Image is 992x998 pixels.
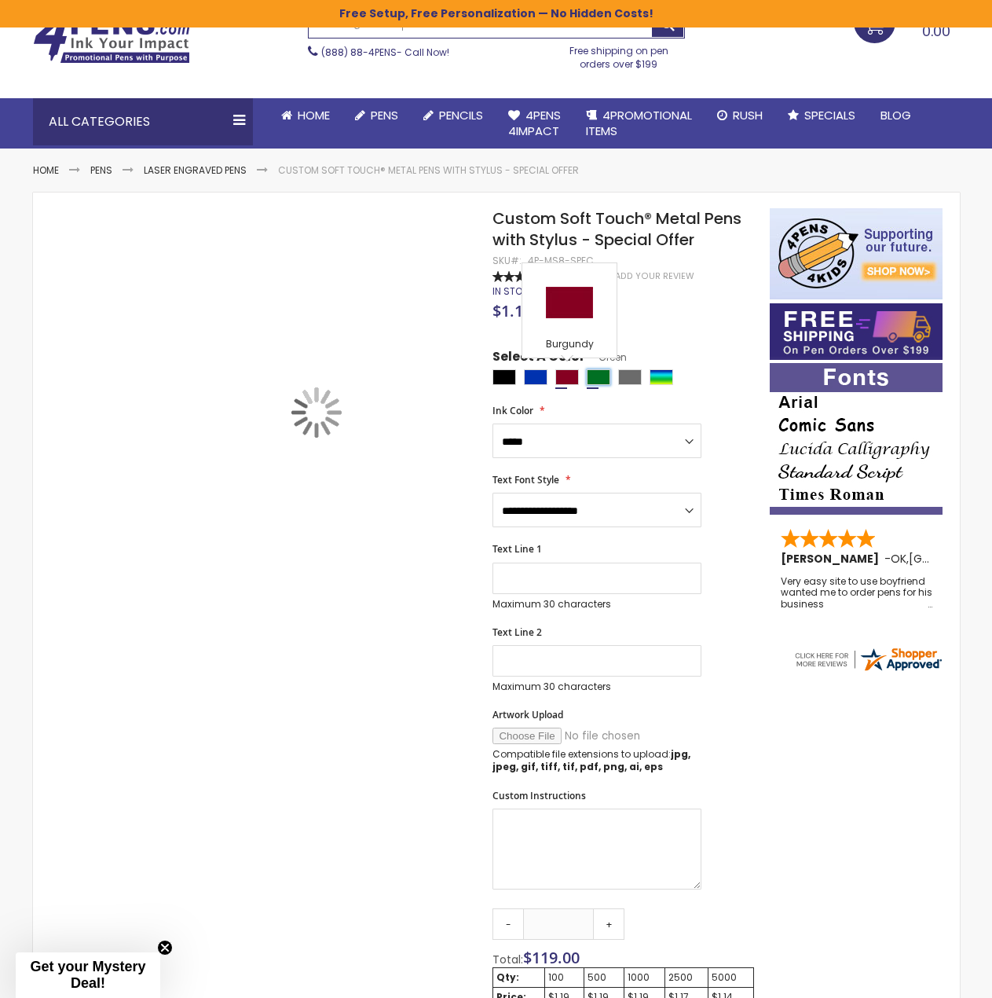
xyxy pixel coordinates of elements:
p: Maximum 30 characters [492,681,701,693]
div: 2500 [668,971,705,984]
a: Blog [868,98,924,133]
div: 100 [548,971,580,984]
span: Pens [371,107,398,123]
strong: Qty: [496,970,519,984]
div: Burgundy [526,338,613,354]
span: Text Font Style [492,473,559,486]
a: (888) 88-4PENS [321,46,397,59]
span: 4Pens 4impact [508,107,561,139]
a: Rush [705,98,775,133]
a: Home [33,163,59,177]
a: Specials [775,98,868,133]
div: Free shipping on pen orders over $199 [553,39,685,70]
div: 1000 [628,971,661,984]
span: Pencils [439,107,483,123]
div: Blue [524,369,547,385]
span: Total: [492,952,523,967]
a: - [492,908,524,940]
div: Assorted [650,369,673,385]
a: Laser Engraved Pens [144,163,247,177]
span: Ink Color [492,404,533,417]
span: Artwork Upload [492,708,563,721]
a: Home [269,98,342,133]
a: Pens [342,98,411,133]
img: 4pens 4 kids [770,208,943,299]
a: Add Your Review [615,270,694,282]
p: Maximum 30 characters [492,598,701,611]
img: 4pens.com widget logo [793,645,943,673]
span: Home [298,107,330,123]
span: Select A Color [492,348,585,369]
div: Get your Mystery Deal!Close teaser [16,952,160,998]
img: font-personalization-examples [770,363,943,515]
span: 4PROMOTIONAL ITEMS [586,107,692,139]
span: Text Line 2 [492,626,542,639]
div: 500 [588,971,620,984]
a: Pens [90,163,112,177]
span: Rush [733,107,763,123]
span: [PERSON_NAME] [781,551,884,567]
span: - Call Now! [321,46,449,59]
span: Get your Mystery Deal! [30,959,145,991]
div: Burgundy [555,369,579,385]
button: Close teaser [157,940,173,956]
a: 4PROMOTIONALITEMS [573,98,705,149]
span: Custom Instructions [492,789,586,802]
a: Pencils [411,98,496,133]
div: 5000 [712,971,749,984]
li: Custom Soft Touch® Metal Pens with Stylus - Special Offer [278,164,579,177]
div: Green [587,369,610,385]
div: Very easy site to use boyfriend wanted me to order pens for his business [781,576,933,610]
a: + [593,908,624,940]
a: 4Pens4impact [496,98,573,149]
span: 119.00 [532,947,580,968]
span: 0.00 [922,21,950,41]
span: $ [523,947,580,968]
div: Availability [492,285,536,298]
span: In stock [492,284,536,298]
img: Free shipping on orders over $199 [770,303,943,360]
a: 4pens.com certificate URL [793,663,943,677]
span: Custom Soft Touch® Metal Pens with Stylus - Special Offer [492,207,741,251]
strong: jpg, jpeg, gif, tiff, tif, pdf, png, ai, eps [492,747,690,773]
span: Specials [804,107,855,123]
img: 4Pens Custom Pens and Promotional Products [33,13,190,64]
span: Blog [880,107,911,123]
span: Text Line 1 [492,542,542,556]
span: $1.14 [492,300,532,321]
p: Compatible file extensions to upload: [492,748,701,773]
div: Black [492,369,516,385]
span: OK [891,551,906,567]
div: All Categories [33,98,253,145]
strong: SKU [492,254,522,267]
div: 4P-MS8-SPEC [528,255,594,267]
div: 100% [492,271,547,282]
div: Grey [618,369,642,385]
